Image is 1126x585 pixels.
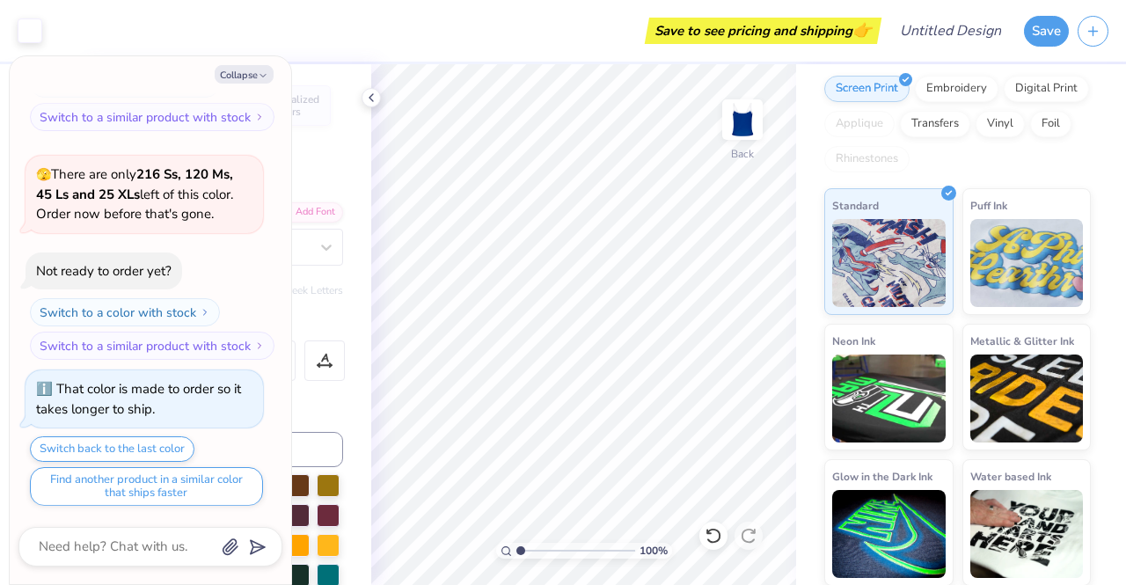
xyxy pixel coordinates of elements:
input: Untitled Design [886,13,1015,48]
div: Digital Print [1004,76,1089,102]
span: Neon Ink [832,332,875,350]
img: Neon Ink [832,355,946,442]
div: Screen Print [824,76,910,102]
button: Find another product in a similar color that ships faster [30,467,263,506]
span: Water based Ink [970,467,1051,486]
button: Switch back to the last color [30,436,194,462]
span: Puff Ink [970,196,1007,215]
div: Foil [1030,111,1071,137]
div: Transfers [900,111,970,137]
div: Back [731,146,754,162]
img: Metallic & Glitter Ink [970,355,1084,442]
span: 100 % [640,543,668,559]
span: 🫣 [36,166,51,183]
img: Glow in the Dark Ink [832,490,946,578]
button: Collapse [215,65,274,84]
span: Metallic & Glitter Ink [970,332,1074,350]
img: Switch to a color with stock [200,307,210,318]
span: 👉 [852,19,872,40]
span: Glow in the Dark Ink [832,467,932,486]
div: Applique [824,111,895,137]
div: Save to see pricing and shipping [649,18,877,44]
img: Switch to a similar product with stock [254,340,265,351]
img: Standard [832,219,946,307]
img: Switch to a similar product with stock [254,112,265,122]
div: Vinyl [976,111,1025,137]
button: Save [1024,16,1069,47]
div: Embroidery [915,76,998,102]
img: Puff Ink [970,219,1084,307]
div: That color is made to order so it takes longer to ship. [36,380,241,418]
img: Water based Ink [970,490,1084,578]
button: Switch to a similar product with stock [30,103,274,131]
div: Add Font [274,202,343,223]
button: Switch to a similar product with stock [30,332,274,360]
img: Back [725,102,760,137]
span: Standard [832,196,879,215]
button: Switch to a color with stock [30,298,220,326]
div: Rhinestones [824,146,910,172]
strong: 216 Ss, 120 Ms, 45 Ls and 25 XLs [36,165,233,203]
span: There are only left of this color. Order now before that's gone. [36,165,233,223]
div: Not ready to order yet? [36,262,172,280]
